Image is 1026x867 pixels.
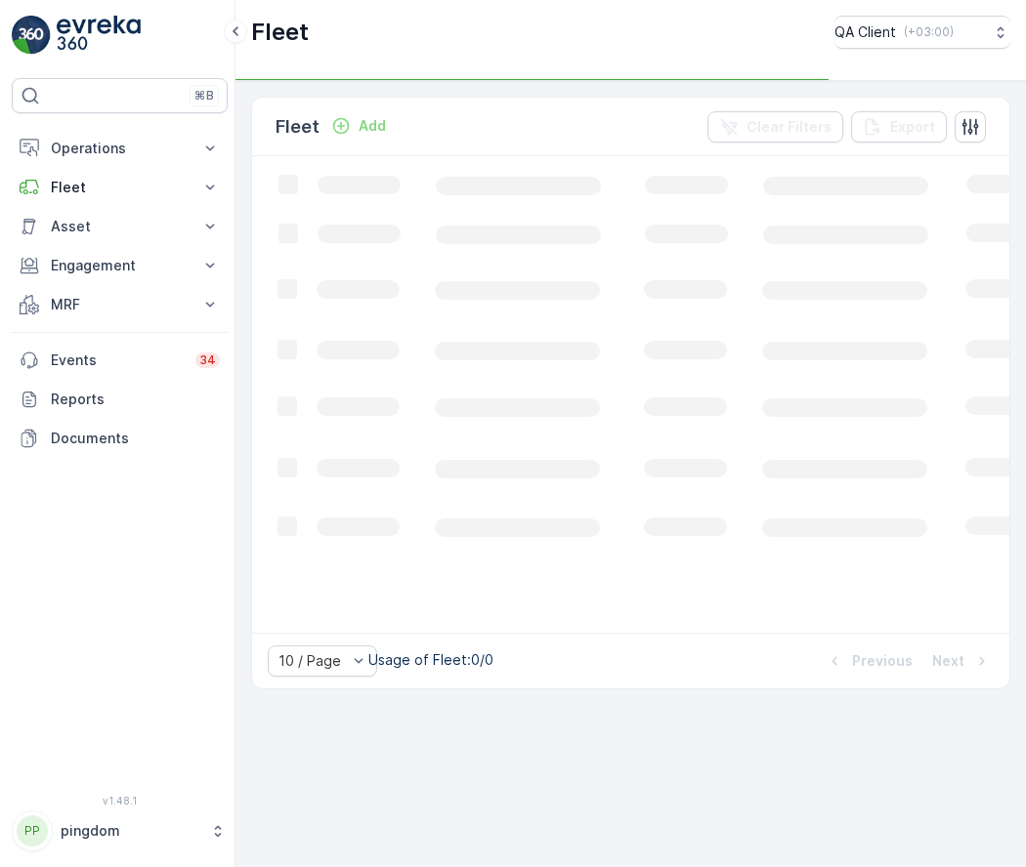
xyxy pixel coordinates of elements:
[904,24,954,40] p: ( +03:00 )
[61,821,200,841] p: pingdom
[12,16,51,55] img: logo
[17,815,48,846] div: PP
[930,649,994,673] button: Next
[12,129,228,168] button: Operations
[323,114,394,138] button: Add
[368,650,493,670] p: Usage of Fleet : 0/0
[51,139,189,158] p: Operations
[823,649,915,673] button: Previous
[851,111,947,143] button: Export
[12,207,228,246] button: Asset
[51,429,220,448] p: Documents
[51,390,220,409] p: Reports
[51,178,189,197] p: Fleet
[51,217,189,236] p: Asset
[932,651,964,671] p: Next
[251,17,309,48] p: Fleet
[12,380,228,419] a: Reports
[51,256,189,275] p: Engagement
[51,351,184,370] p: Events
[12,795,228,806] span: v 1.48.1
[834,22,896,42] p: QA Client
[12,246,228,285] button: Engagement
[12,810,228,851] button: PPpingdom
[12,168,228,207] button: Fleet
[276,113,320,141] p: Fleet
[707,111,843,143] button: Clear Filters
[51,295,189,314] p: MRF
[747,117,832,137] p: Clear Filters
[852,651,913,671] p: Previous
[890,117,935,137] p: Export
[359,116,386,136] p: Add
[12,419,228,458] a: Documents
[12,341,228,380] a: Events34
[12,285,228,324] button: MRF
[834,16,1010,49] button: QA Client(+03:00)
[199,352,216,368] p: 34
[57,16,141,55] img: logo_light-DOdMpM7g.png
[194,88,214,103] p: ⌘B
